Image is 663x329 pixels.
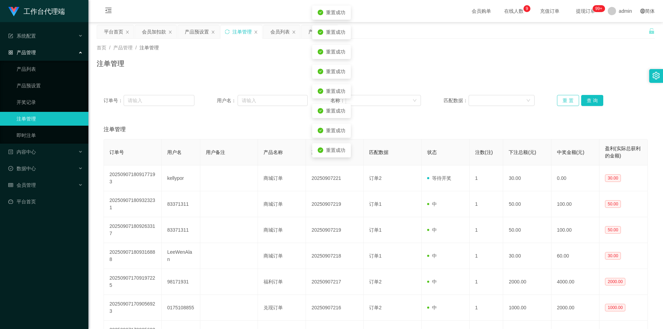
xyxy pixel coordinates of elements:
span: 重置成功 [326,88,345,94]
i: icon: check-circle [318,88,323,94]
i: 图标: global [640,9,645,13]
td: 30.00 [503,165,551,191]
td: 20250907221 [306,165,364,191]
i: icon: check-circle [318,128,323,133]
button: 重 置 [557,95,579,106]
td: 1 [470,165,503,191]
td: 20250907219 [306,191,364,217]
div: 平台首页 [104,25,123,38]
span: 中 [427,305,437,310]
span: 产品管理 [8,50,36,55]
span: / [109,45,110,50]
a: 开奖记录 [17,95,83,109]
td: 100.00 [551,191,599,217]
i: icon: check-circle [318,49,323,55]
td: 兑现订单 [258,295,306,321]
i: icon: check-circle [318,29,323,35]
span: 订单2 [369,279,382,284]
td: 60.00 [551,243,599,269]
i: 图标: close [211,30,215,34]
span: 用户名： [217,97,238,104]
td: kellypor [162,165,200,191]
span: 中奖金额(元) [557,149,584,155]
span: 订单1 [369,253,382,259]
i: 图标: profile [8,149,13,154]
td: 商城订单 [258,217,306,243]
span: 中 [427,253,437,259]
i: icon: check-circle [318,10,323,15]
td: 4000.00 [551,269,599,295]
td: 0.00 [551,165,599,191]
td: 202509071809316888 [104,243,162,269]
h1: 注单管理 [97,58,124,69]
i: 图标: menu-fold [97,0,120,22]
div: 会员加扣款 [142,25,166,38]
td: 商城订单 [258,165,306,191]
td: 83371311 [162,217,200,243]
td: 202509071709056923 [104,295,162,321]
i: 图标: close [168,30,172,34]
i: 图标: table [8,183,13,187]
span: 用户名 [167,149,182,155]
span: 2000.00 [605,278,625,286]
td: 商城订单 [258,191,306,217]
span: 内容中心 [8,149,36,155]
span: 注数(注) [475,149,493,155]
td: 2000.00 [503,269,551,295]
span: 注单管理 [140,45,159,50]
span: 1000.00 [605,304,625,311]
span: 状态 [427,149,437,155]
td: LeeWenAlan [162,243,200,269]
input: 请输入 [124,95,194,106]
td: 0175108855 [162,295,200,321]
span: 下注总额(元) [509,149,536,155]
td: 1 [470,191,503,217]
td: 1 [470,269,503,295]
span: 中 [427,279,437,284]
td: 50.00 [503,191,551,217]
span: 订单号： [104,97,124,104]
span: 50.00 [605,200,621,208]
i: 图标: close [125,30,129,34]
span: 订单1 [369,227,382,233]
i: 图标: close [292,30,296,34]
i: icon: check-circle [318,147,323,153]
span: 重置成功 [326,10,345,15]
h1: 工作台代理端 [23,0,65,22]
span: 中 [427,227,437,233]
td: 98171931 [162,269,200,295]
td: 福利订单 [258,269,306,295]
td: 20250907217 [306,269,364,295]
div: 会员列表 [270,25,290,38]
td: 202509071809177193 [104,165,162,191]
span: 充值订单 [537,9,563,13]
p: 9 [526,5,528,12]
sup: 9 [523,5,530,12]
span: 重置成功 [326,69,345,74]
a: 图标: dashboard平台首页 [8,195,83,209]
td: 1000.00 [503,295,551,321]
span: 重置成功 [326,147,345,153]
span: / [135,45,137,50]
td: 20250907219 [306,217,364,243]
span: 数据中心 [8,166,36,171]
i: 图标: setting [652,72,660,79]
a: 产品列表 [17,62,83,76]
a: 注单管理 [17,112,83,126]
span: 期号 [311,149,321,155]
td: 20250907216 [306,295,364,321]
span: 用户备注 [206,149,225,155]
span: 提现订单 [573,9,599,13]
span: 订单号 [109,149,124,155]
a: 即时注单 [17,128,83,142]
span: 重置成功 [326,128,345,133]
div: 产品预设置 [185,25,209,38]
td: 202509071709197225 [104,269,162,295]
span: 盈利(实际总获利的金额) [605,146,641,158]
i: icon: check-circle [318,108,323,114]
td: 20250907218 [306,243,364,269]
i: 图标: sync [225,29,230,34]
td: 1 [470,243,503,269]
i: 图标: appstore-o [8,50,13,55]
a: 工作台代理端 [8,8,65,14]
